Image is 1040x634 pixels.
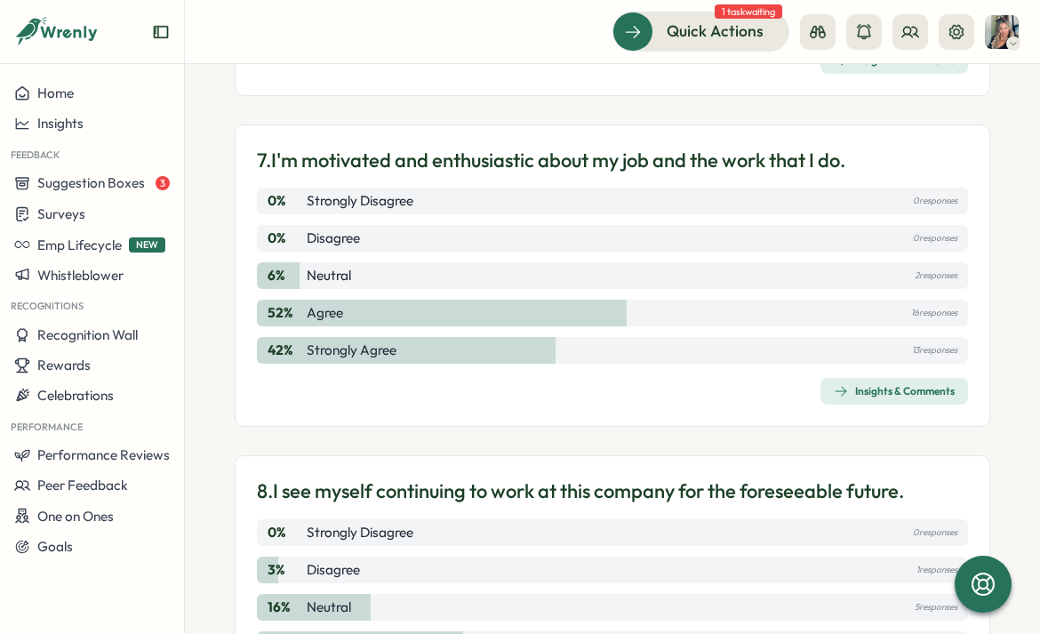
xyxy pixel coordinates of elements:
[307,303,343,323] p: Agree
[913,191,957,211] p: 0 responses
[37,174,145,191] span: Suggestion Boxes
[915,598,957,617] p: 5 responses
[268,523,303,542] p: 0 %
[37,267,124,284] span: Whistleblower
[307,523,413,542] p: Strongly Disagree
[912,341,957,360] p: 13 responses
[268,229,303,248] p: 0 %
[268,598,303,617] p: 16 %
[152,23,170,41] button: Expand sidebar
[916,560,957,580] p: 1 responses
[268,303,303,323] p: 52 %
[37,538,73,555] span: Goals
[307,341,396,360] p: Strongly Agree
[37,205,85,222] span: Surveys
[37,84,74,101] span: Home
[37,508,114,525] span: One on Ones
[834,384,955,398] div: Insights & Comments
[37,357,91,373] span: Rewards
[129,237,165,253] span: NEW
[257,478,904,505] p: 8. I see myself continuing to work at this company for the foreseeable future.
[307,598,351,617] p: Neutral
[911,303,957,323] p: 16 responses
[37,326,138,343] span: Recognition Wall
[268,191,303,211] p: 0 %
[37,115,84,132] span: Insights
[268,560,303,580] p: 3 %
[820,378,968,405] button: Insights & Comments
[37,387,114,404] span: Celebrations
[913,229,957,248] p: 0 responses
[915,266,957,285] p: 2 responses
[37,446,170,463] span: Performance Reviews
[268,341,303,360] p: 42 %
[612,12,789,51] button: Quick Actions
[257,147,845,174] p: 7. I'm motivated and enthusiastic about my job and the work that I do.
[307,191,413,211] p: Strongly Disagree
[307,266,351,285] p: Neutral
[913,523,957,542] p: 0 responses
[307,229,360,248] p: Disagree
[985,15,1019,49] img: Chris Quinn
[667,20,764,43] span: Quick Actions
[307,560,360,580] p: Disagree
[268,266,303,285] p: 6 %
[156,176,170,190] span: 3
[37,237,122,253] span: Emp Lifecycle
[715,4,782,19] span: 1 task waiting
[37,477,128,494] span: Peer Feedback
